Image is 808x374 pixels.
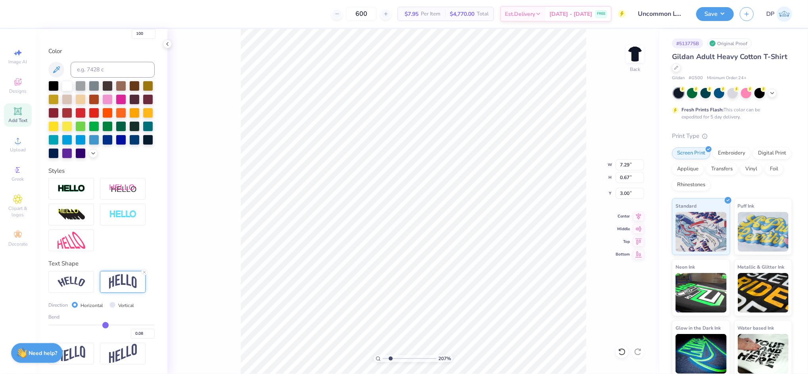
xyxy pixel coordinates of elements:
[9,88,27,94] span: Designs
[740,163,762,175] div: Vinyl
[681,106,779,120] div: This color can be expedited for 5 day delivery.
[707,38,752,48] div: Original Proof
[48,259,155,268] div: Text Shape
[477,10,489,18] span: Total
[29,349,58,357] strong: Need help?
[438,355,451,362] span: 207 %
[738,334,789,374] img: Water based Ink
[738,202,754,210] span: Puff Ink
[58,232,85,249] img: Free Distort
[10,147,26,153] span: Upload
[738,324,774,332] span: Water based Ink
[765,163,783,175] div: Foil
[676,273,727,313] img: Neon Ink
[58,277,85,287] img: Arc
[707,75,747,82] span: Minimum Order: 24 +
[109,184,137,194] img: Shadow
[676,263,695,271] span: Neon Ink
[4,205,32,218] span: Clipart & logos
[58,184,85,193] img: Stroke
[676,324,721,332] span: Glow in the Dark Ink
[12,176,24,182] span: Greek
[627,46,643,62] img: Back
[616,239,630,244] span: Top
[672,163,704,175] div: Applique
[738,212,789,252] img: Puff Ink
[109,274,137,289] img: Arch
[48,313,59,321] span: Bend
[681,107,724,113] strong: Fresh Prints Flash:
[450,10,474,18] span: $4,770.00
[676,202,697,210] span: Standard
[738,263,785,271] span: Metallic & Glitter Ink
[777,6,792,22] img: Darlene Padilla
[753,147,791,159] div: Digital Print
[616,214,630,219] span: Center
[706,163,738,175] div: Transfers
[676,334,727,374] img: Glow in the Dark Ink
[630,66,640,73] div: Back
[346,7,377,21] input: – –
[689,75,703,82] span: # G500
[58,208,85,221] img: 3d Illusion
[616,252,630,257] span: Bottom
[403,10,418,18] span: $7.95
[109,210,137,219] img: Negative Space
[58,346,85,361] img: Flag
[81,302,104,309] label: Horizontal
[48,301,68,309] span: Direction
[48,47,155,56] div: Color
[672,52,787,61] span: Gildan Adult Heavy Cotton T-Shirt
[676,212,727,252] img: Standard
[713,147,750,159] div: Embroidery
[696,7,734,21] button: Save
[421,10,440,18] span: Per Item
[505,10,535,18] span: Est. Delivery
[9,59,27,65] span: Image AI
[672,132,792,141] div: Print Type
[766,6,792,22] a: DP
[672,38,703,48] div: # 513775B
[672,147,710,159] div: Screen Print
[8,241,27,247] span: Decorate
[632,6,690,22] input: Untitled Design
[109,344,137,363] img: Rise
[8,117,27,124] span: Add Text
[766,10,775,19] span: DP
[549,10,592,18] span: [DATE] - [DATE]
[118,302,134,309] label: Vertical
[48,166,155,176] div: Styles
[71,62,155,78] input: e.g. 7428 c
[672,75,685,82] span: Gildan
[672,179,710,191] div: Rhinestones
[597,11,605,17] span: FREE
[616,226,630,232] span: Middle
[738,273,789,313] img: Metallic & Glitter Ink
